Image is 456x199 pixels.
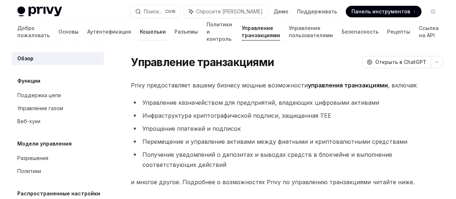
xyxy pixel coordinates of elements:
a: Безопасность [342,23,378,40]
font: Безопасность [342,29,378,35]
font: K [173,9,176,14]
a: Обзор [12,52,104,65]
font: Поддержка цепи [17,92,61,98]
font: Открыть в ChatGPT [375,59,426,65]
a: Политики и контроль [207,23,233,40]
font: Поиск... [144,8,162,14]
font: Управление пользователями [289,25,333,38]
font: Политики и контроль [207,21,232,42]
font: Панель инструментов [351,8,410,14]
img: светлый логотип [17,7,62,17]
font: Перемещение и управление активами между фиатными и криптовалютными средствами [142,138,407,145]
font: Веб-хуки [17,118,40,124]
a: Поддерживать [297,8,337,15]
font: Демо [274,8,288,14]
a: Веб-хуки [12,115,104,128]
font: Управление казначейством для предприятий, владеющих цифровыми активами [142,99,379,106]
a: Управление транзакциями [242,23,280,40]
a: Аутентификация [87,23,131,40]
a: Ссылка на API [419,23,439,40]
a: Панель инструментов [346,6,421,17]
font: Поддерживать [297,8,337,14]
button: Поиск...CtrlK [130,5,180,18]
font: Модели управления [17,140,72,147]
a: Политики [12,165,104,178]
font: Управление транзакциями [131,56,274,69]
a: Кошельки [140,23,166,40]
a: Разрешения [12,152,104,165]
font: Разрешения [17,155,48,161]
a: Управление газом [12,102,104,115]
font: Аутентификация [87,29,131,35]
font: Кошельки [140,29,166,35]
font: Privy предоставляет вашему бизнесу мощные возможности [131,82,308,89]
font: Функции [17,78,40,84]
a: Поддержка цепи [12,89,104,102]
a: Разъемы [174,23,198,40]
font: Ctrl [165,9,173,14]
font: Разъемы [174,29,198,35]
font: Основы [58,29,79,35]
a: Управление пользователями [289,23,333,40]
a: Основы [58,23,79,40]
font: Инфраструктура криптографической подписи, защищенная TEE [142,112,331,119]
button: Включить темный режим [427,6,439,17]
a: Добро пожаловать [17,23,50,40]
a: Рецепты [387,23,410,40]
font: Обзор [17,55,34,61]
button: Спросите [PERSON_NAME] [184,5,268,18]
font: Спросите [PERSON_NAME] [196,8,263,14]
button: Открыть в ChatGPT [362,56,431,68]
font: Политики [17,168,41,174]
a: Демо [274,8,288,15]
font: Ссылка на API [419,25,439,38]
font: Упрощение платежей и подписок [142,125,241,132]
font: , включая: [388,82,417,89]
font: и многое другое. Подробнее о возможностях Privy по управлению транзакциями читайте ниже. [131,178,415,186]
font: Добро пожаловать [17,25,50,38]
font: Управление газом [17,105,63,111]
font: Управление транзакциями [242,25,280,38]
font: управления транзакциями [308,82,388,89]
font: Получение уведомлений о депозитах и ​​выводах средств в блокчейне и выполнение соответствующих де... [142,151,392,168]
font: Распространенные настройки [17,190,100,196]
font: Рецепты [387,29,410,35]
